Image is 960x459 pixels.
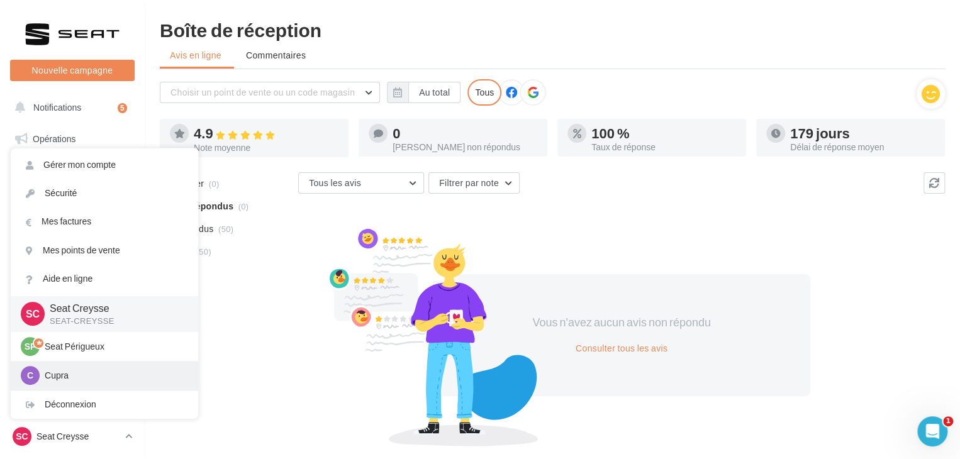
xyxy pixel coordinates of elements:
button: Au total [387,82,460,103]
span: Tous les avis [309,177,361,188]
div: Délai de réponse moyen [790,143,935,152]
span: 1 [943,416,953,426]
span: Notifications [33,102,81,113]
div: Tous [467,79,501,106]
a: Contacts [8,252,137,278]
button: Au total [408,82,460,103]
p: Seat Creysse [50,301,178,316]
a: Mes points de vente [11,236,198,265]
div: Boîte de réception [160,20,945,39]
p: SEAT-CREYSSE [50,316,178,327]
a: PLV et print personnalisable [8,345,137,382]
span: Commentaires [246,49,306,62]
a: Gérer mon compte [11,151,198,179]
p: Seat Creysse [36,430,120,443]
a: Médiathèque [8,283,137,309]
a: SC Seat Creysse [10,424,135,448]
a: Visibilité en ligne [8,189,137,216]
button: Notifications 5 [8,94,132,121]
p: Seat Périgueux [45,340,183,353]
span: Choisir un point de vente ou un code magasin [170,87,355,97]
span: SP [25,340,36,353]
div: Note moyenne [194,143,338,152]
span: SC [16,430,28,443]
span: Opérations [33,133,75,144]
iframe: Intercom live chat [917,416,947,446]
button: Filtrer par note [428,172,520,194]
a: Mes factures [11,207,198,236]
div: 100 % [591,126,736,140]
a: Calendrier [8,314,137,341]
span: (50) [218,224,233,234]
a: Boîte de réception [8,157,137,184]
div: 5 [118,103,127,113]
span: C [27,369,33,382]
button: Nouvelle campagne [10,60,135,81]
button: Tous les avis [298,172,424,194]
button: Consulter tous les avis [571,341,673,356]
a: Opérations [8,126,137,152]
a: Campagnes [8,221,137,247]
div: Taux de réponse [591,143,736,152]
span: SC [26,307,40,321]
a: Campagnes DataOnDemand [8,387,137,424]
p: Cupra [45,369,183,382]
div: [PERSON_NAME] non répondus [393,143,537,152]
div: 4.9 [194,126,338,141]
a: Aide en ligne [11,265,198,293]
div: 179 jours [790,126,935,140]
a: Sécurité [11,179,198,207]
div: 0 [393,126,537,140]
button: Choisir un point de vente ou un code magasin [160,82,380,103]
span: (0) [209,179,220,189]
div: Déconnexion [11,390,198,419]
div: Vous n'avez aucun avis non répondu [513,314,730,331]
span: (50) [196,246,211,257]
